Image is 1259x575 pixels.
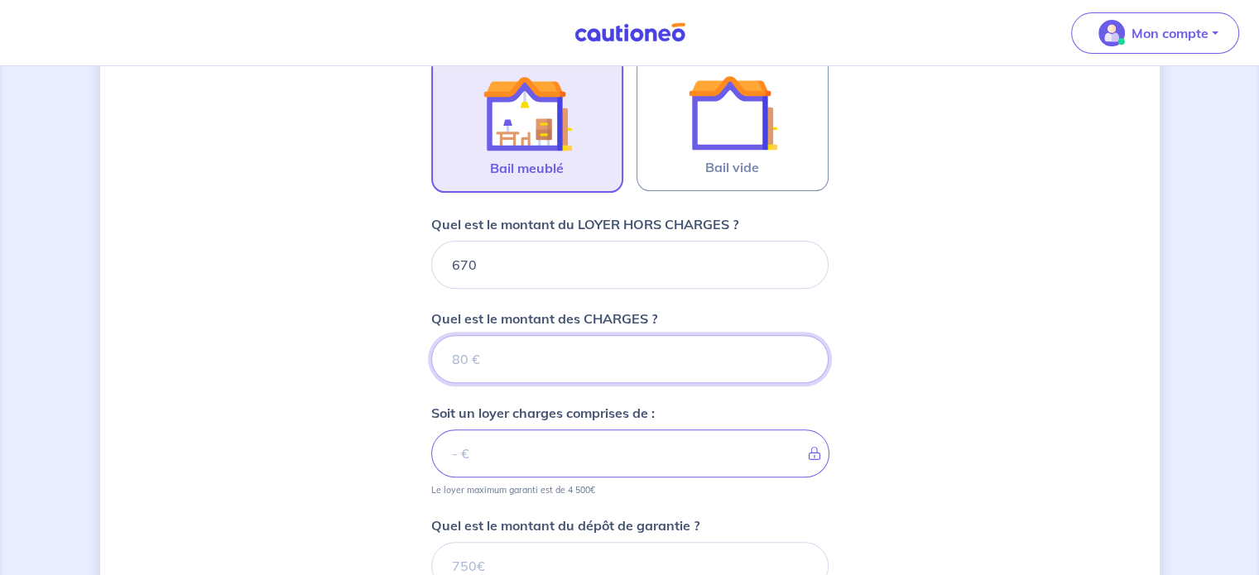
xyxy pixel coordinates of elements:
p: Soit un loyer charges comprises de : [431,403,655,423]
img: illu_furnished_lease.svg [483,69,572,158]
img: illu_account_valid_menu.svg [1098,20,1125,46]
p: Le loyer maximum garanti est de 4 500€ [431,484,595,496]
input: 80 € [431,335,829,383]
input: - € [431,429,829,477]
img: illu_empty_lease.svg [688,68,777,157]
img: Cautioneo [568,22,692,43]
button: illu_account_valid_menu.svgMon compte [1071,12,1239,54]
span: Bail vide [705,157,759,177]
p: Quel est le montant du dépôt de garantie ? [431,515,699,535]
p: Quel est le montant des CHARGES ? [431,309,657,328]
p: Mon compte [1132,23,1209,43]
input: 750€ [431,241,829,289]
p: Quel est le montant du LOYER HORS CHARGES ? [431,214,738,234]
span: Bail meublé [490,158,564,178]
